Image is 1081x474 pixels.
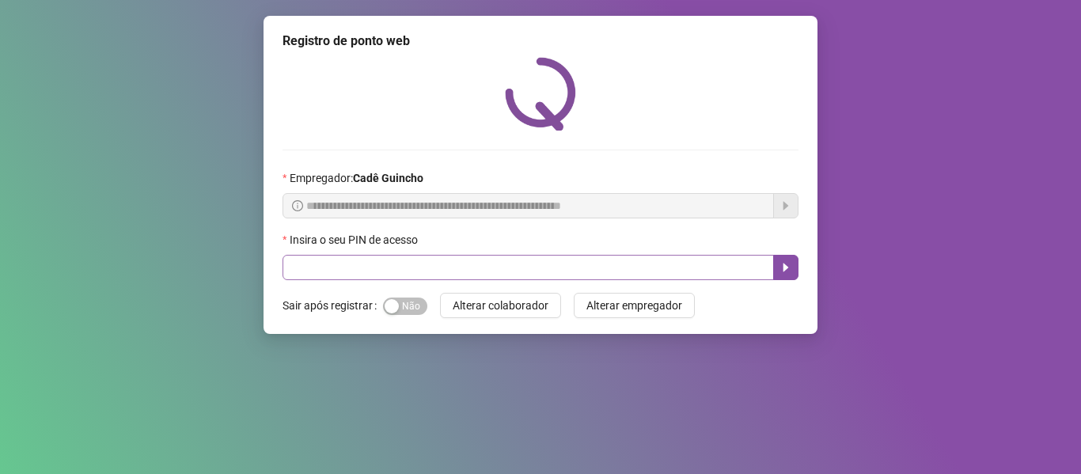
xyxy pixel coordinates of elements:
span: Alterar colaborador [453,297,548,314]
span: info-circle [292,200,303,211]
label: Insira o seu PIN de acesso [283,231,428,248]
span: Alterar empregador [586,297,682,314]
button: Alterar colaborador [440,293,561,318]
span: Empregador : [290,169,423,187]
label: Sair após registrar [283,293,383,318]
span: caret-right [779,261,792,274]
strong: Cadê Guincho [353,172,423,184]
button: Alterar empregador [574,293,695,318]
img: QRPoint [505,57,576,131]
div: Registro de ponto web [283,32,798,51]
